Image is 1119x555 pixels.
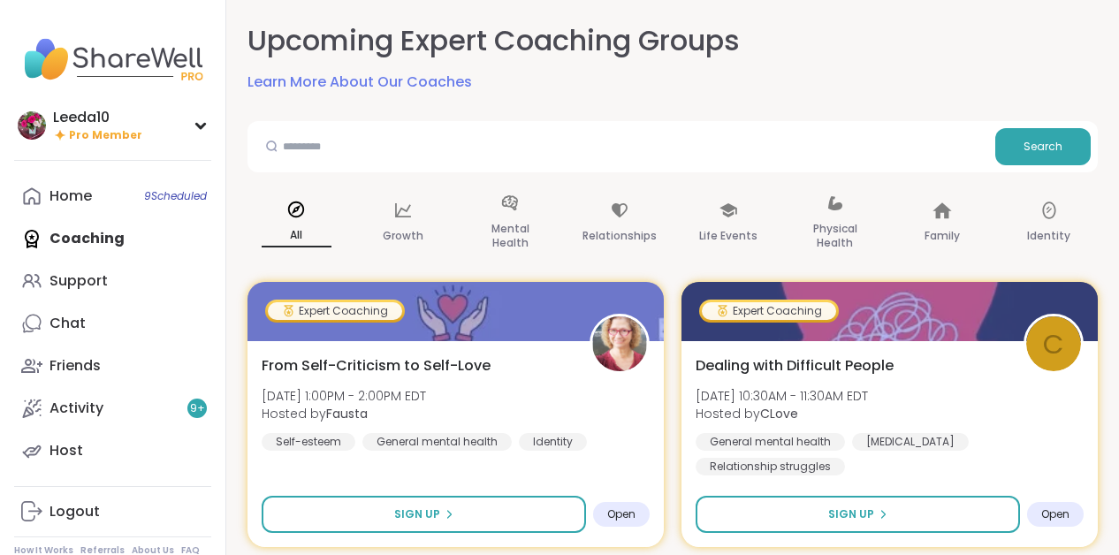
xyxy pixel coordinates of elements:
[262,355,491,376] span: From Self-Criticism to Self-Love
[14,28,211,90] img: ShareWell Nav Logo
[49,356,101,376] div: Friends
[696,433,845,451] div: General mental health
[800,218,870,254] p: Physical Health
[49,271,108,291] div: Support
[1024,139,1062,155] span: Search
[49,399,103,418] div: Activity
[262,496,586,533] button: Sign Up
[1027,225,1070,247] p: Identity
[1041,507,1070,521] span: Open
[852,433,969,451] div: [MEDICAL_DATA]
[696,355,894,376] span: Dealing with Difficult People
[592,316,647,371] img: Fausta
[14,430,211,472] a: Host
[190,401,205,416] span: 9 +
[607,507,636,521] span: Open
[262,387,426,405] span: [DATE] 1:00PM - 2:00PM EDT
[696,458,845,475] div: Relationship struggles
[582,225,657,247] p: Relationships
[49,314,86,333] div: Chat
[49,186,92,206] div: Home
[18,111,46,140] img: Leeda10
[14,490,211,533] a: Logout
[247,72,472,93] a: Learn More About Our Coaches
[925,225,960,247] p: Family
[519,433,587,451] div: Identity
[144,189,207,203] span: 9 Scheduled
[49,502,100,521] div: Logout
[14,175,211,217] a: Home9Scheduled
[49,441,83,460] div: Host
[268,302,402,320] div: Expert Coaching
[326,405,368,422] b: Fausta
[14,302,211,345] a: Chat
[14,387,211,430] a: Activity9+
[262,405,426,422] span: Hosted by
[394,506,440,522] span: Sign Up
[696,496,1020,533] button: Sign Up
[194,231,208,245] iframe: Spotlight
[362,433,512,451] div: General mental health
[262,433,355,451] div: Self-esteem
[995,128,1091,165] button: Search
[760,405,798,422] b: CLove
[696,405,868,422] span: Hosted by
[699,225,757,247] p: Life Events
[476,218,545,254] p: Mental Health
[14,260,211,302] a: Support
[262,224,331,247] p: All
[1043,323,1064,365] span: C
[69,128,142,143] span: Pro Member
[696,387,868,405] span: [DATE] 10:30AM - 11:30AM EDT
[247,21,740,61] h2: Upcoming Expert Coaching Groups
[383,225,423,247] p: Growth
[702,302,836,320] div: Expert Coaching
[14,345,211,387] a: Friends
[828,506,874,522] span: Sign Up
[53,108,142,127] div: Leeda10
